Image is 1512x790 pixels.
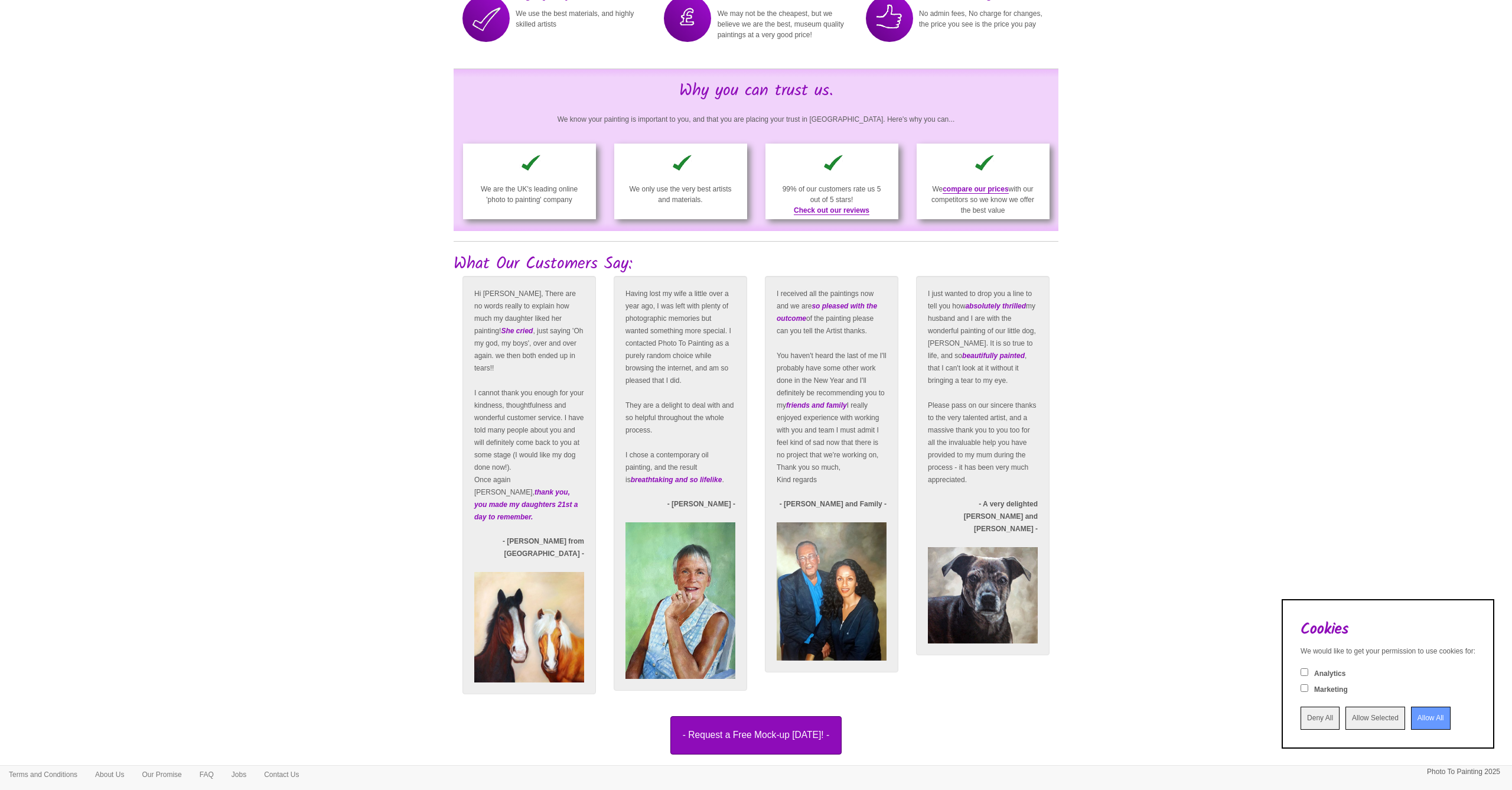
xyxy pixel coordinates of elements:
[786,401,847,409] em: friends and family
[474,488,578,521] em: thank you, you made my daughters 21st a day to remember.
[777,522,887,660] img: Oil painting of 2 horses
[191,766,223,784] a: FAQ
[133,766,190,784] a: Our Promise
[454,82,1058,100] h2: Why you can trust us.
[928,401,1036,484] span: Please pass on our sincere thanks to the very talented artist, and a massive thank you to you too...
[625,522,735,678] img: Portrait Painting
[631,476,722,484] em: breathtaking and so lifelike
[1411,707,1451,730] input: Allow All
[255,766,308,784] a: Contact Us
[667,500,735,508] strong: - [PERSON_NAME] -
[964,500,1038,533] strong: - A very delighted [PERSON_NAME] and [PERSON_NAME] -
[475,184,584,219] p: We are the UK's leading online 'photo to painting' company
[1301,646,1475,656] div: We would like to get your permission to use cookies for:
[1301,707,1340,730] input: Deny All
[718,8,845,40] p: We may not be the cheapest, but we believe we are the best, museum quality paintings at a very go...
[625,288,735,486] p: Having lost my wife a little over a year ago, I was left with plenty of photographic memories but...
[943,185,1008,194] a: compare our prices
[780,500,887,508] strong: - [PERSON_NAME] and Family -
[454,255,1058,274] h2: What Our Customers Say:
[1314,685,1348,695] label: Marketing
[1314,669,1345,679] label: Analytics
[86,766,133,784] a: About Us
[777,352,887,459] span: You haven't heard the last of me I'll probably have some other work done in the New Year and I'll...
[919,8,1047,30] p: No admin fees, No charge for changes, the price you see is the price you pay
[670,716,842,754] button: - Request a Free Mock-up [DATE]! -
[501,327,533,335] em: She cried
[474,290,583,372] span: Hi [PERSON_NAME], There are no words really to explain how much my daughter liked her painting! ,...
[503,537,584,558] strong: - [PERSON_NAME] from [GEOGRAPHIC_DATA] -
[474,288,584,524] p: I cannot thank you enough for your kindness, thoughtfulness and wonderful customer service. I hav...
[777,184,887,219] p: 99% of our customers rate us 5 out of 5 stars!
[928,547,1038,643] img: Oil painting of a dog
[777,302,877,323] em: so pleased with the outcome
[223,766,255,784] a: Jobs
[962,352,1025,360] em: beautifully painted
[794,206,869,215] a: Check out our reviews
[1345,707,1405,730] input: Allow Selected
[928,288,1038,486] p: I just wanted to drop you a line to tell you how my husband and I are with the wonderful painting...
[965,302,1026,310] em: absolutely thrilled
[516,8,643,30] p: We use the best materials, and highly skilled artists
[626,184,735,219] p: We only use the very best artists and materials.
[474,572,584,682] img: Oil painting of 2 horses
[454,716,1058,754] a: - Request a Free Mock-up [DATE]! -
[1301,621,1475,638] h2: Cookies
[928,184,1038,219] p: We with our competitors so we know we offer the best value
[777,288,887,486] p: I received all the paintings now and we are of the painting please can you tell the Artist thanks...
[465,113,1047,126] p: We know your painting is important to you, and that you are placing your trust in [GEOGRAPHIC_DAT...
[1427,766,1500,778] p: Photo To Painting 2025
